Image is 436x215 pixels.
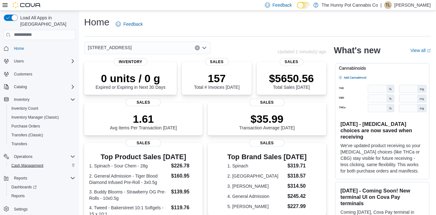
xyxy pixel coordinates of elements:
[1,95,78,104] button: Inventory
[9,114,75,121] span: Inventory Manager (Classic)
[11,83,75,91] span: Catalog
[126,139,161,147] span: Sales
[11,45,27,52] a: Home
[6,161,78,170] button: Cash Management
[194,72,240,90] div: Total # Invoices [DATE]
[11,115,59,120] span: Inventory Manager (Classic)
[239,113,295,125] p: $35.99
[278,49,327,54] p: Updated 1 minute(s) ago
[171,188,198,196] dd: $139.95
[11,163,43,168] span: Cash Management
[110,113,177,130] div: Avg Items Per Transaction [DATE]
[6,104,78,113] button: Inventory Count
[11,141,27,147] span: Transfers
[341,142,424,174] p: We've updated product receiving so your [MEDICAL_DATA] choices (like THCa or CBG) stay visible fo...
[9,183,75,191] span: Dashboards
[96,72,165,90] div: Expired or Expiring in Next 30 Days
[18,15,75,27] span: Load All Apps in [GEOGRAPHIC_DATA]
[288,162,307,170] dd: $319.71
[11,205,30,213] a: Settings
[1,57,78,66] button: Users
[9,162,75,169] span: Cash Management
[341,121,424,140] h3: [DATE] - [MEDICAL_DATA] choices are now saved when receiving
[9,122,43,130] a: Purchase Orders
[11,174,75,182] span: Reports
[11,57,75,65] span: Users
[334,45,381,55] h2: What's new
[9,192,75,200] span: Reports
[227,163,285,169] dt: 1. Spinach
[171,204,198,212] dd: $119.76
[89,189,169,201] dt: 3. Buddy Blooms - Strawberry OG Pre-Rolls - 10x0.5g
[384,1,392,9] div: Tyler Livingston
[110,113,177,125] p: 1.61
[386,1,390,9] span: TL
[239,113,295,130] div: Transaction Average [DATE]
[123,21,143,27] span: Feedback
[171,172,198,180] dd: $160.95
[194,72,240,85] p: 157
[1,69,78,79] button: Customers
[14,154,33,159] span: Operations
[11,57,26,65] button: Users
[227,153,307,161] h3: Top Brand Sales [DATE]
[249,99,285,106] span: Sales
[288,203,307,210] dd: $227.99
[9,131,46,139] a: Transfers (Classic)
[9,122,75,130] span: Purchase Orders
[11,205,75,213] span: Settings
[9,162,46,169] a: Cash Management
[11,133,43,138] span: Transfers (Classic)
[6,122,78,131] button: Purchase Orders
[9,131,75,139] span: Transfers (Classic)
[9,140,30,148] a: Transfers
[269,72,314,85] p: $5650.56
[171,162,198,170] dd: $226.78
[288,192,307,200] dd: $245.42
[11,153,75,160] span: Operations
[14,176,27,181] span: Reports
[280,58,303,66] span: Sales
[9,140,75,148] span: Transfers
[9,114,61,121] a: Inventory Manager (Classic)
[9,105,41,112] a: Inventory Count
[227,183,285,189] dt: 3. [PERSON_NAME]
[11,153,35,160] button: Operations
[14,72,32,77] span: Customers
[126,99,161,106] span: Sales
[89,173,169,186] dt: 2. General Admission - Tiger Blood Diamond Infused Pre-Roll - 3x0.5g
[6,183,78,192] a: Dashboards
[288,182,307,190] dd: $314.50
[84,16,109,29] h1: Home
[11,124,40,129] span: Purchase Orders
[341,187,424,206] h3: [DATE] - Coming Soon! New terminal UI on Cova Pay terminals
[227,193,285,199] dt: 4. General Admission
[6,131,78,140] button: Transfers (Classic)
[14,207,28,212] span: Settings
[395,1,431,9] p: [PERSON_NAME]
[14,84,27,89] span: Catalog
[195,45,200,50] button: Clear input
[273,2,292,8] span: Feedback
[6,140,78,148] button: Transfers
[9,183,39,191] a: Dashboards
[11,106,38,111] span: Inventory Count
[1,44,78,53] button: Home
[11,70,75,78] span: Customers
[1,204,78,213] button: Settings
[1,152,78,161] button: Operations
[1,82,78,91] button: Catalog
[11,174,30,182] button: Reports
[13,2,41,8] img: Cova
[88,44,132,51] span: [STREET_ADDRESS]
[427,49,431,53] svg: External link
[11,96,75,103] span: Inventory
[6,192,78,200] button: Reports
[227,173,285,179] dt: 2. [GEOGRAPHIC_DATA]
[1,174,78,183] button: Reports
[202,45,207,50] button: Open list of options
[411,48,431,53] a: View allExternal link
[114,58,147,66] span: Inventory
[14,46,24,51] span: Home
